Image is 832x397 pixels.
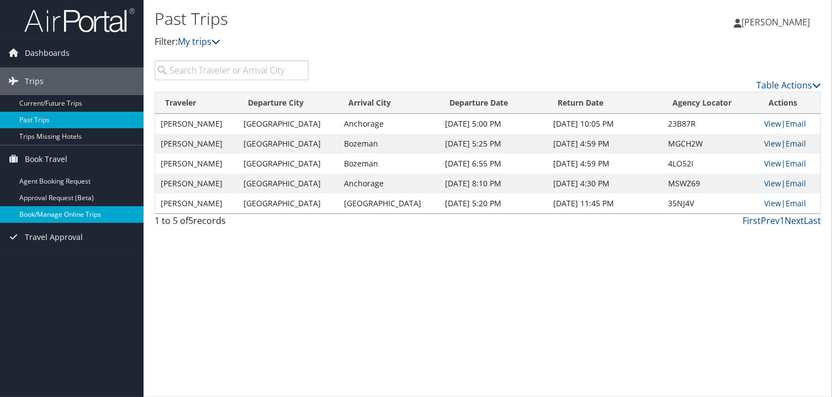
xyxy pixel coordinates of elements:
[756,79,821,91] a: Table Actions
[155,114,238,134] td: [PERSON_NAME]
[548,154,663,174] td: [DATE] 4:59 PM
[238,194,338,213] td: [GEOGRAPHIC_DATA]
[25,145,67,173] span: Book Travel
[24,7,135,33] img: airportal-logo.png
[155,134,238,154] td: [PERSON_NAME]
[188,215,193,227] span: 5
[759,154,820,174] td: |
[764,178,781,189] a: View
[238,92,338,114] th: Departure City: activate to sort column ascending
[786,178,806,189] a: Email
[764,198,781,208] a: View
[155,7,599,30] h1: Past Trips
[238,134,338,154] td: [GEOGRAPHIC_DATA]
[548,174,663,194] td: [DATE] 4:30 PM
[759,134,820,154] td: |
[339,134,439,154] td: Bozeman
[786,118,806,129] a: Email
[548,194,663,213] td: [DATE] 11:45 PM
[238,174,338,194] td: [GEOGRAPHIC_DATA]
[743,215,761,227] a: First
[759,194,820,213] td: |
[761,215,780,227] a: Prev
[439,174,548,194] td: [DATE] 8:10 PM
[663,114,759,134] td: 23B87R
[439,92,548,114] th: Departure Date: activate to sort column ascending
[663,134,759,154] td: MGCH2W
[786,158,806,169] a: Email
[178,35,220,48] a: My trips
[759,114,820,134] td: |
[238,154,338,174] td: [GEOGRAPHIC_DATA]
[734,6,821,39] a: [PERSON_NAME]
[25,39,70,67] span: Dashboards
[786,198,806,208] a: Email
[155,174,238,194] td: [PERSON_NAME]
[339,174,439,194] td: Anchorage
[155,92,238,114] th: Traveler: activate to sort column ascending
[780,215,785,227] a: 1
[339,154,439,174] td: Bozeman
[155,194,238,213] td: [PERSON_NAME]
[25,223,83,251] span: Travel Approval
[759,92,820,114] th: Actions
[663,194,759,213] td: 35NJ4V
[741,16,810,28] span: [PERSON_NAME]
[439,194,548,213] td: [DATE] 5:20 PM
[663,92,759,114] th: Agency Locator: activate to sort column ascending
[786,138,806,149] a: Email
[548,114,663,134] td: [DATE] 10:05 PM
[548,92,663,114] th: Return Date: activate to sort column ascending
[238,114,338,134] td: [GEOGRAPHIC_DATA]
[339,194,439,213] td: [GEOGRAPHIC_DATA]
[548,134,663,154] td: [DATE] 4:59 PM
[155,35,599,49] p: Filter:
[155,154,238,174] td: [PERSON_NAME]
[764,138,781,149] a: View
[25,67,44,95] span: Trips
[663,154,759,174] td: 4LO52I
[339,92,439,114] th: Arrival City: activate to sort column ascending
[663,174,759,194] td: MSWZ69
[155,60,309,80] input: Search Traveler or Arrival City
[439,154,548,174] td: [DATE] 6:55 PM
[764,158,781,169] a: View
[439,114,548,134] td: [DATE] 5:00 PM
[155,214,309,233] div: 1 to 5 of records
[804,215,821,227] a: Last
[759,174,820,194] td: |
[339,114,439,134] td: Anchorage
[785,215,804,227] a: Next
[439,134,548,154] td: [DATE] 5:25 PM
[764,118,781,129] a: View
